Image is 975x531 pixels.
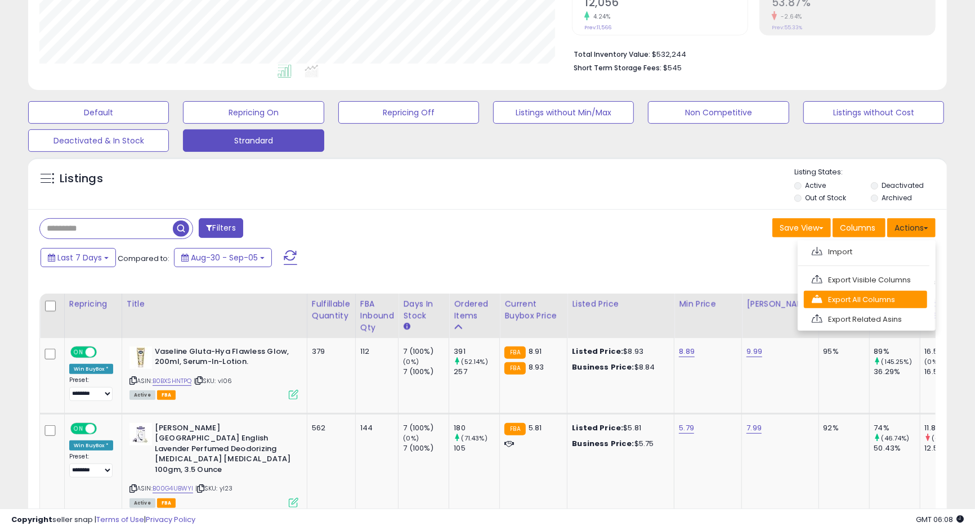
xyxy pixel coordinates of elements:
div: Min Price [679,298,737,310]
a: 8.89 [679,346,695,357]
span: 8.93 [529,362,544,372]
div: [PERSON_NAME] [746,298,813,310]
div: Listed Price [572,298,669,310]
b: Vaseline Gluta-Hya Flawless Glow, 200ml, Serum-In-Lotion. [155,346,292,370]
small: FBA [504,423,525,435]
button: Actions [887,218,936,237]
span: OFF [95,424,113,433]
button: Filters [199,218,243,238]
b: Listed Price: [572,346,623,357]
a: B00G4UBWYI [153,484,194,493]
span: FBA [157,390,176,400]
div: ASIN: [129,346,298,399]
b: Business Price: [572,362,634,372]
small: (46.74%) [882,434,910,443]
button: Default [28,101,169,124]
div: 391 [454,346,499,357]
a: Privacy Policy [146,514,195,525]
span: $545 [663,62,682,73]
span: Last 7 Days [57,252,102,263]
div: 105 [454,443,499,453]
div: Preset: [69,376,113,401]
span: 5.81 [529,422,542,433]
small: (0%) [403,357,419,366]
div: $8.84 [572,362,665,372]
small: Days In Stock. [403,322,410,332]
span: | SKU: yl23 [195,484,233,493]
small: 4.24% [589,12,611,21]
div: 7 (100%) [403,367,449,377]
small: Prev: 11,566 [584,24,611,31]
button: Listings without Cost [803,101,944,124]
div: 92% [824,423,861,433]
div: Repricing [69,298,117,310]
label: Archived [882,193,912,202]
div: $8.93 [572,346,665,357]
div: 95% [824,346,861,357]
a: Export All Columns [804,291,927,308]
p: Listing States: [794,167,947,178]
button: Save View [772,218,831,237]
button: Deactivated & In Stock [28,129,169,152]
small: Prev: 55.33% [772,24,802,31]
label: Deactivated [882,181,924,190]
a: Import [804,243,927,260]
small: -2.64% [777,12,802,21]
button: Strandard [183,129,324,152]
div: Fulfillable Quantity [312,298,351,322]
div: Win BuyBox * [69,440,113,451]
a: B0BXSHNTPQ [153,376,192,386]
div: 7 (100%) [403,423,449,433]
div: 50.43% [874,443,920,453]
small: (-5.9%) [932,434,956,443]
div: Current Buybox Price [504,298,562,322]
b: Business Price: [572,438,634,449]
label: Out of Stock [805,193,846,202]
button: Aug-30 - Sep-05 [174,248,272,267]
div: Title [127,298,302,310]
a: 7.99 [746,422,762,434]
div: 36.29% [874,367,920,377]
button: Repricing Off [338,101,479,124]
div: 7 (100%) [403,346,449,357]
span: Columns [840,222,875,233]
img: 31wROoHeH6L._SL40_.jpg [129,346,152,369]
small: (145.25%) [882,357,912,366]
b: [PERSON_NAME][GEOGRAPHIC_DATA] English Lavender Perfumed Deodorizing [MEDICAL_DATA] [MEDICAL_DATA... [155,423,292,478]
div: FBA inbound Qty [360,298,394,334]
b: Short Term Storage Fees: [574,63,661,73]
b: Listed Price: [572,422,623,433]
button: Last 7 Days [41,248,116,267]
li: $532,244 [574,47,927,60]
div: $5.81 [572,423,665,433]
span: ON [71,424,86,433]
button: Repricing On [183,101,324,124]
div: Days In Stock [403,298,444,322]
div: $5.75 [572,439,665,449]
div: 180 [454,423,499,433]
div: Win BuyBox * [69,364,113,374]
a: Export Related Asins [804,310,927,328]
div: 112 [360,346,390,357]
div: 7 (100%) [403,443,449,453]
span: 8.91 [529,346,542,357]
span: | SKU: vl06 [194,376,232,385]
button: Non Competitive [648,101,789,124]
img: 31QnNP4XO-L._SL40_.jpg [129,423,152,445]
h5: Listings [60,171,103,187]
label: Active [805,181,826,190]
button: Listings without Min/Max [493,101,634,124]
button: Columns [833,218,885,237]
span: OFF [95,347,113,357]
span: Aug-30 - Sep-05 [191,252,258,263]
div: 379 [312,346,347,357]
span: Compared to: [118,253,169,264]
div: Ordered Items [454,298,495,322]
div: 74% [874,423,920,433]
div: Preset: [69,453,113,478]
a: 9.99 [746,346,762,357]
small: FBA [504,362,525,375]
small: (71.43%) [462,434,487,443]
span: ON [71,347,86,357]
div: 562 [312,423,347,433]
